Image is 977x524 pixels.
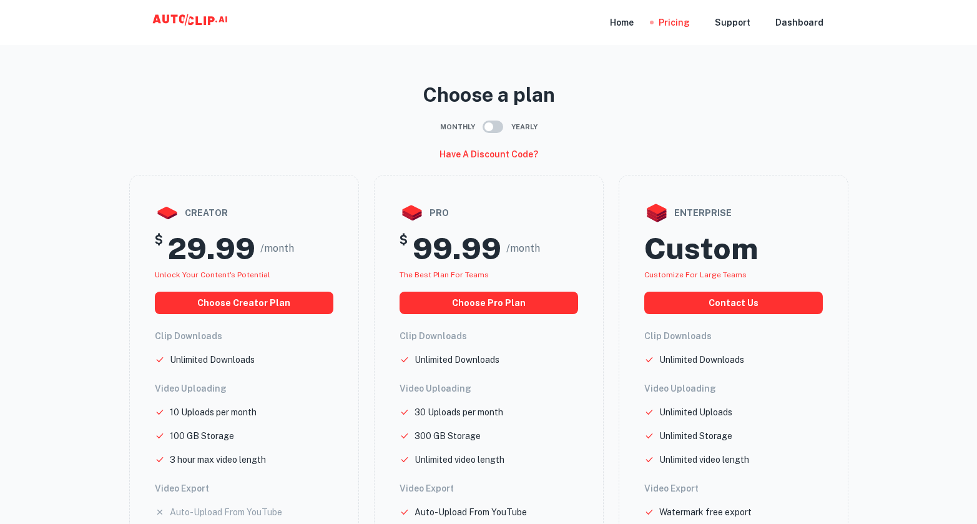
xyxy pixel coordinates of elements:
[506,241,540,256] span: /month
[415,429,481,443] p: 300 GB Storage
[415,405,503,419] p: 30 Uploads per month
[400,382,578,395] h6: Video Uploading
[659,429,732,443] p: Unlimited Storage
[400,200,578,225] div: pro
[644,292,823,314] button: Contact us
[413,230,501,267] h2: 99.99
[659,405,732,419] p: Unlimited Uploads
[155,270,270,279] span: Unlock your Content's potential
[644,382,823,395] h6: Video Uploading
[155,230,163,267] h5: $
[260,241,294,256] span: /month
[400,329,578,343] h6: Clip Downloads
[644,200,823,225] div: enterprise
[170,405,257,419] p: 10 Uploads per month
[415,453,504,467] p: Unlimited video length
[168,230,255,267] h2: 29.99
[155,382,333,395] h6: Video Uploading
[440,122,475,132] span: Monthly
[644,482,823,495] h6: Video Export
[170,453,266,467] p: 3 hour max video length
[644,329,823,343] h6: Clip Downloads
[170,353,255,367] p: Unlimited Downloads
[155,329,333,343] h6: Clip Downloads
[511,122,538,132] span: Yearly
[659,353,744,367] p: Unlimited Downloads
[434,144,543,165] button: Have a discount code?
[644,270,747,279] span: Customize for large teams
[644,230,758,267] h2: Custom
[155,292,333,314] button: choose creator plan
[439,147,538,161] h6: Have a discount code?
[415,505,527,519] p: Auto-Upload From YouTube
[400,292,578,314] button: choose pro plan
[170,429,234,443] p: 100 GB Storage
[400,270,489,279] span: The best plan for teams
[659,505,752,519] p: Watermark free export
[170,505,282,519] p: Auto-Upload From YouTube
[155,200,333,225] div: creator
[400,482,578,495] h6: Video Export
[415,353,499,367] p: Unlimited Downloads
[129,80,848,110] p: Choose a plan
[659,453,749,467] p: Unlimited video length
[400,230,408,267] h5: $
[155,482,333,495] h6: Video Export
